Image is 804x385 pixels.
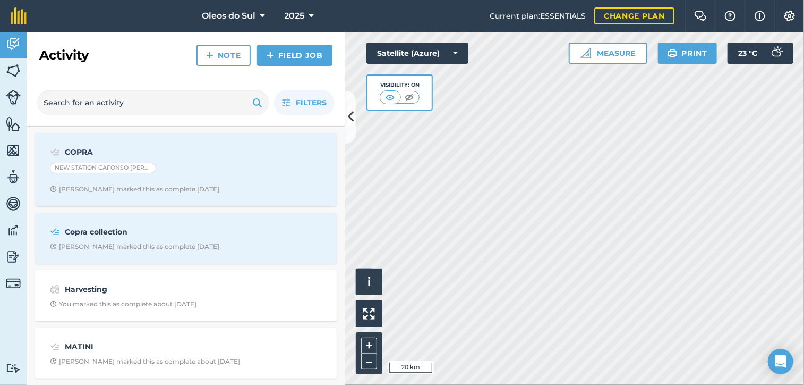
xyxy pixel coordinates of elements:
img: Two speech bubbles overlapping with the left bubble in the forefront [694,11,707,21]
img: svg+xml;base64,PD94bWwgdmVyc2lvbj0iMS4wIiBlbmNvZGluZz0idXRmLTgiPz4KPCEtLSBHZW5lcmF0b3I6IEFkb2JlIE... [6,169,21,185]
img: svg+xml;base64,PHN2ZyB4bWxucz0iaHR0cDovL3d3dy53My5vcmcvMjAwMC9zdmciIHdpZHRoPSIxOSIgaGVpZ2h0PSIyNC... [252,96,262,109]
img: svg+xml;base64,PD94bWwgdmVyc2lvbj0iMS4wIiBlbmNvZGluZz0idXRmLTgiPz4KPCEtLSBHZW5lcmF0b3I6IEFkb2JlIE... [6,196,21,212]
div: [PERSON_NAME] marked this as complete about [DATE] [50,357,240,366]
strong: Harvesting [65,283,233,295]
img: svg+xml;base64,PD94bWwgdmVyc2lvbj0iMS4wIiBlbmNvZGluZz0idXRmLTgiPz4KPCEtLSBHZW5lcmF0b3I6IEFkb2JlIE... [50,340,60,353]
span: 2025 [285,10,305,22]
a: Change plan [594,7,674,24]
a: HarvestingClock with arrow pointing clockwiseYou marked this as complete about [DATE] [41,277,330,315]
button: + [361,338,377,354]
div: [PERSON_NAME] marked this as complete [DATE] [50,242,219,251]
img: svg+xml;base64,PD94bWwgdmVyc2lvbj0iMS4wIiBlbmNvZGluZz0idXRmLTgiPz4KPCEtLSBHZW5lcmF0b3I6IEFkb2JlIE... [6,363,21,373]
img: svg+xml;base64,PHN2ZyB4bWxucz0iaHR0cDovL3d3dy53My5vcmcvMjAwMC9zdmciIHdpZHRoPSIxNCIgaGVpZ2h0PSIyNC... [267,49,274,62]
img: svg+xml;base64,PHN2ZyB4bWxucz0iaHR0cDovL3d3dy53My5vcmcvMjAwMC9zdmciIHdpZHRoPSIxNyIgaGVpZ2h0PSIxNy... [755,10,765,22]
img: svg+xml;base64,PHN2ZyB4bWxucz0iaHR0cDovL3d3dy53My5vcmcvMjAwMC9zdmciIHdpZHRoPSI1MCIgaGVpZ2h0PSI0MC... [383,92,397,103]
strong: Copra collection [65,226,233,238]
img: svg+xml;base64,PD94bWwgdmVyc2lvbj0iMS4wIiBlbmNvZGluZz0idXRmLTgiPz4KPCEtLSBHZW5lcmF0b3I6IEFkb2JlIE... [50,283,60,296]
div: Open Intercom Messenger [768,349,793,374]
img: Clock with arrow pointing clockwise [50,358,57,365]
img: A cog icon [783,11,796,21]
a: Note [196,45,251,66]
span: Oleos do Sul [202,10,256,22]
button: Satellite (Azure) [366,43,468,64]
img: svg+xml;base64,PD94bWwgdmVyc2lvbj0iMS4wIiBlbmNvZGluZz0idXRmLTgiPz4KPCEtLSBHZW5lcmF0b3I6IEFkb2JlIE... [6,249,21,265]
img: Four arrows, one pointing top left, one top right, one bottom right and the last bottom left [363,308,375,320]
span: 23 ° C [738,43,757,64]
span: i [367,275,371,288]
img: svg+xml;base64,PHN2ZyB4bWxucz0iaHR0cDovL3d3dy53My5vcmcvMjAwMC9zdmciIHdpZHRoPSIxNCIgaGVpZ2h0PSIyNC... [206,49,213,62]
img: svg+xml;base64,PD94bWwgdmVyc2lvbj0iMS4wIiBlbmNvZGluZz0idXRmLTgiPz4KPCEtLSBHZW5lcmF0b3I6IEFkb2JlIE... [50,225,60,238]
button: Measure [569,43,647,64]
span: Current plan : ESSENTIALS [490,10,586,22]
button: Filters [274,90,335,115]
img: svg+xml;base64,PD94bWwgdmVyc2lvbj0iMS4wIiBlbmNvZGluZz0idXRmLTgiPz4KPCEtLSBHZW5lcmF0b3I6IEFkb2JlIE... [766,43,787,64]
button: 23 °C [728,43,793,64]
img: svg+xml;base64,PHN2ZyB4bWxucz0iaHR0cDovL3d3dy53My5vcmcvMjAwMC9zdmciIHdpZHRoPSI1MCIgaGVpZ2h0PSI0MC... [403,92,416,103]
span: Filters [296,97,327,108]
img: svg+xml;base64,PHN2ZyB4bWxucz0iaHR0cDovL3d3dy53My5vcmcvMjAwMC9zdmciIHdpZHRoPSI1NiIgaGVpZ2h0PSI2MC... [6,63,21,79]
img: svg+xml;base64,PHN2ZyB4bWxucz0iaHR0cDovL3d3dy53My5vcmcvMjAwMC9zdmciIHdpZHRoPSI1NiIgaGVpZ2h0PSI2MC... [6,143,21,158]
div: Visibility: On [380,81,420,89]
button: Print [658,43,717,64]
div: NEW STATION CAFONSO [PERSON_NAME] [50,163,156,173]
img: svg+xml;base64,PD94bWwgdmVyc2lvbj0iMS4wIiBlbmNvZGluZz0idXRmLTgiPz4KPCEtLSBHZW5lcmF0b3I6IEFkb2JlIE... [6,90,21,105]
img: Clock with arrow pointing clockwise [50,186,57,192]
h2: Activity [39,47,89,64]
a: MATINIClock with arrow pointing clockwise[PERSON_NAME] marked this as complete about [DATE] [41,334,330,372]
img: Ruler icon [580,48,591,58]
img: svg+xml;base64,PD94bWwgdmVyc2lvbj0iMS4wIiBlbmNvZGluZz0idXRmLTgiPz4KPCEtLSBHZW5lcmF0b3I6IEFkb2JlIE... [6,222,21,238]
img: svg+xml;base64,PHN2ZyB4bWxucz0iaHR0cDovL3d3dy53My5vcmcvMjAwMC9zdmciIHdpZHRoPSI1NiIgaGVpZ2h0PSI2MC... [6,116,21,132]
div: You marked this as complete about [DATE] [50,300,196,308]
strong: MATINI [65,341,233,353]
strong: COPRA [65,146,233,158]
div: [PERSON_NAME] marked this as complete [DATE] [50,185,219,194]
a: COPRANEW STATION CAFONSO [PERSON_NAME]Clock with arrow pointing clockwise[PERSON_NAME] marked thi... [41,139,330,200]
img: svg+xml;base64,PD94bWwgdmVyc2lvbj0iMS4wIiBlbmNvZGluZz0idXRmLTgiPz4KPCEtLSBHZW5lcmF0b3I6IEFkb2JlIE... [6,276,21,291]
img: A question mark icon [724,11,737,21]
button: – [361,354,377,369]
img: svg+xml;base64,PD94bWwgdmVyc2lvbj0iMS4wIiBlbmNvZGluZz0idXRmLTgiPz4KPCEtLSBHZW5lcmF0b3I6IEFkb2JlIE... [50,146,60,158]
a: Copra collectionClock with arrow pointing clockwise[PERSON_NAME] marked this as complete [DATE] [41,219,330,257]
img: Clock with arrow pointing clockwise [50,243,57,250]
img: Clock with arrow pointing clockwise [50,300,57,307]
img: svg+xml;base64,PHN2ZyB4bWxucz0iaHR0cDovL3d3dy53My5vcmcvMjAwMC9zdmciIHdpZHRoPSIxOSIgaGVpZ2h0PSIyNC... [668,47,678,60]
a: Field Job [257,45,332,66]
input: Search for an activity [37,90,269,115]
img: fieldmargin Logo [11,7,27,24]
img: svg+xml;base64,PD94bWwgdmVyc2lvbj0iMS4wIiBlbmNvZGluZz0idXRmLTgiPz4KPCEtLSBHZW5lcmF0b3I6IEFkb2JlIE... [6,36,21,52]
button: i [356,269,382,295]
